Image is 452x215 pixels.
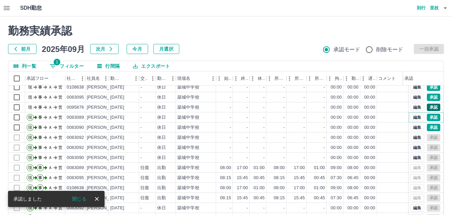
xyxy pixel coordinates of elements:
div: 01:00 [314,185,325,191]
div: 往復 [140,195,149,201]
div: - [263,114,265,121]
div: - [304,155,305,161]
button: メニュー [168,73,178,84]
div: 17:00 [294,185,305,191]
div: 00:00 [331,135,342,141]
div: 休憩 [250,71,266,86]
div: 現場名 [177,71,190,86]
div: 勤務区分 [156,71,176,86]
div: 0083095 [67,175,84,181]
div: - [283,145,285,151]
div: - [304,114,305,121]
div: 休日 [157,84,166,91]
button: 行間隔 [92,61,125,71]
button: 月選択 [153,44,179,54]
div: 0083090 [67,124,84,131]
div: 築城中学校 [177,185,199,191]
div: - [230,94,231,101]
div: 勤務日 [110,71,122,86]
div: - [304,135,305,141]
div: [DATE] [110,104,124,111]
div: 00:00 [364,165,375,171]
div: 休日 [157,155,166,161]
div: 承認しました [13,193,42,205]
div: - [263,104,265,111]
text: 事 [38,125,42,130]
div: - [263,84,265,91]
div: 承認フロー [25,71,65,86]
div: - [324,104,325,111]
div: 00:00 [331,114,342,121]
div: 00:00 [347,124,359,131]
button: 編集 [410,144,424,151]
div: 承認 [403,71,438,86]
text: Ａ [48,105,52,110]
div: [PERSON_NAME] [87,84,123,91]
button: メニュー [208,73,218,84]
div: - [140,124,142,131]
div: - [230,114,231,121]
button: メニュー [131,73,141,84]
h5: 2025年09月 [42,44,85,54]
div: 15:45 [294,175,305,181]
div: 終業 [241,71,248,86]
div: 01:00 [254,165,265,171]
button: ソート [122,74,131,83]
div: [PERSON_NAME] [87,155,123,161]
div: - [247,135,248,141]
div: 承認 [404,71,413,86]
div: 築城中学校 [177,135,199,141]
text: 営 [58,125,62,130]
div: 00:00 [364,84,375,91]
div: - [140,94,142,101]
button: 編集 [410,114,424,121]
div: 社員名 [87,71,100,86]
div: 01:00 [254,185,265,191]
div: 06:45 [347,175,359,181]
div: 0083089 [67,114,84,121]
div: 06:45 [347,195,359,201]
text: 現 [28,165,32,170]
div: - [140,114,142,121]
button: 編集 [410,154,424,161]
div: 00:45 [314,175,325,181]
text: 現 [28,125,32,130]
div: 往復 [140,185,149,191]
div: 築城中学校 [177,145,199,151]
div: 築城中学校 [177,124,199,131]
text: 事 [38,135,42,140]
div: 0083089 [67,165,84,171]
div: 00:00 [364,135,375,141]
div: - [263,124,265,131]
div: 休日 [157,124,166,131]
div: 往復 [140,175,149,181]
button: 編集 [410,94,424,101]
div: 築城中学校 [177,114,199,121]
div: [DATE] [110,155,124,161]
div: - [247,155,248,161]
button: 次月 [90,44,119,54]
div: 社員名 [85,71,109,86]
div: 遅刻等 [368,71,376,86]
text: 営 [58,115,62,120]
button: 編集 [410,204,424,212]
button: 閉じる [67,194,92,204]
div: - [283,84,285,91]
div: [DATE] [110,94,124,101]
div: 00:00 [364,195,375,201]
div: 始業 [216,71,233,86]
text: Ａ [48,135,52,140]
button: 編集 [410,104,424,111]
div: 出勤 [157,165,166,171]
div: 00:00 [331,145,342,151]
div: 往復 [140,165,149,171]
div: 00:00 [347,84,359,91]
div: [DATE] [110,205,124,211]
text: Ａ [48,185,52,190]
text: 営 [58,165,62,170]
div: - [263,135,265,141]
button: エクスポート [128,61,175,71]
h2: 勤務実績承認 [8,24,444,37]
div: 00:00 [364,94,375,101]
div: - [263,94,265,101]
